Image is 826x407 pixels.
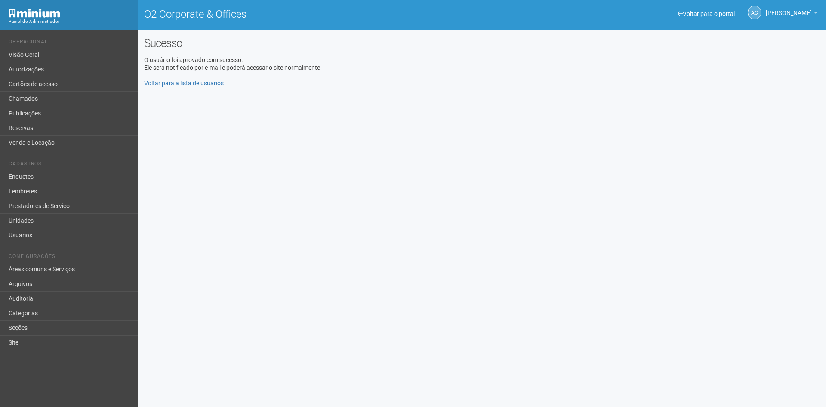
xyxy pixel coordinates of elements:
div: Painel do Administrador [9,18,131,25]
span: Ana Carla de Carvalho Silva [766,1,812,16]
img: Minium [9,9,60,18]
a: Voltar para a lista de usuários [144,80,224,87]
a: [PERSON_NAME] [766,11,817,18]
h1: O2 Corporate & Offices [144,9,475,20]
a: Voltar para o portal [678,10,735,17]
h2: Sucesso [144,37,820,50]
a: AC [748,6,761,19]
p: O usuário foi aprovado com sucesso. Ele será notificado por e-mail e poderá acessar o site normal... [144,56,820,87]
li: Operacional [9,39,131,48]
li: Cadastros [9,161,131,170]
li: Configurações [9,253,131,262]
